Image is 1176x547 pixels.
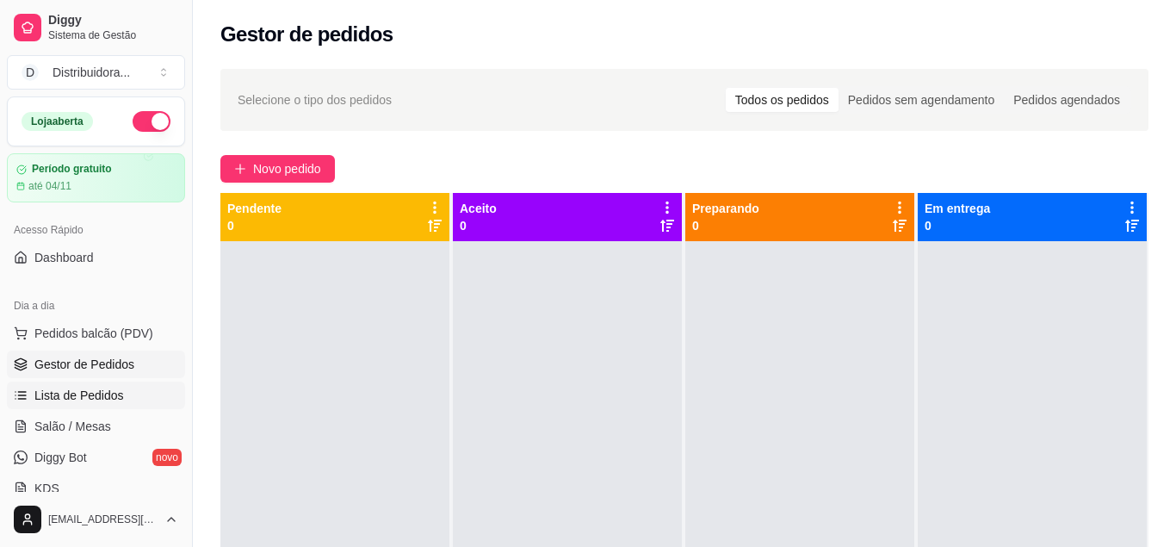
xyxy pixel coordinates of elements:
button: Novo pedido [220,155,335,183]
span: KDS [34,480,59,497]
p: Em entrega [925,200,990,217]
span: D [22,64,39,81]
span: Sistema de Gestão [48,28,178,42]
a: Período gratuitoaté 04/11 [7,153,185,202]
a: Salão / Mesas [7,413,185,440]
article: até 04/11 [28,179,71,193]
div: Distribuidora ... [53,64,130,81]
p: Aceito [460,200,497,217]
p: 0 [692,217,759,234]
a: Gestor de Pedidos [7,351,185,378]
a: KDS [7,475,185,502]
span: Novo pedido [253,159,321,178]
div: Todos os pedidos [726,88,839,112]
div: Loja aberta [22,112,93,131]
button: Select a team [7,55,185,90]
button: Pedidos balcão (PDV) [7,320,185,347]
button: [EMAIL_ADDRESS][DOMAIN_NAME] [7,499,185,540]
a: Dashboard [7,244,185,271]
div: Pedidos sem agendamento [839,88,1004,112]
span: [EMAIL_ADDRESS][DOMAIN_NAME] [48,513,158,526]
span: Diggy Bot [34,449,87,466]
p: 0 [925,217,990,234]
p: 0 [227,217,282,234]
article: Período gratuito [32,163,112,176]
a: Lista de Pedidos [7,382,185,409]
a: DiggySistema de Gestão [7,7,185,48]
span: plus [234,163,246,175]
a: Diggy Botnovo [7,444,185,471]
div: Acesso Rápido [7,216,185,244]
div: Pedidos agendados [1004,88,1130,112]
p: Pendente [227,200,282,217]
button: Alterar Status [133,111,170,132]
p: 0 [460,217,497,234]
span: Salão / Mesas [34,418,111,435]
p: Preparando [692,200,759,217]
h2: Gestor de pedidos [220,21,393,48]
span: Lista de Pedidos [34,387,124,404]
span: Gestor de Pedidos [34,356,134,373]
span: Diggy [48,13,178,28]
div: Dia a dia [7,292,185,320]
span: Selecione o tipo dos pedidos [238,90,392,109]
span: Pedidos balcão (PDV) [34,325,153,342]
span: Dashboard [34,249,94,266]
